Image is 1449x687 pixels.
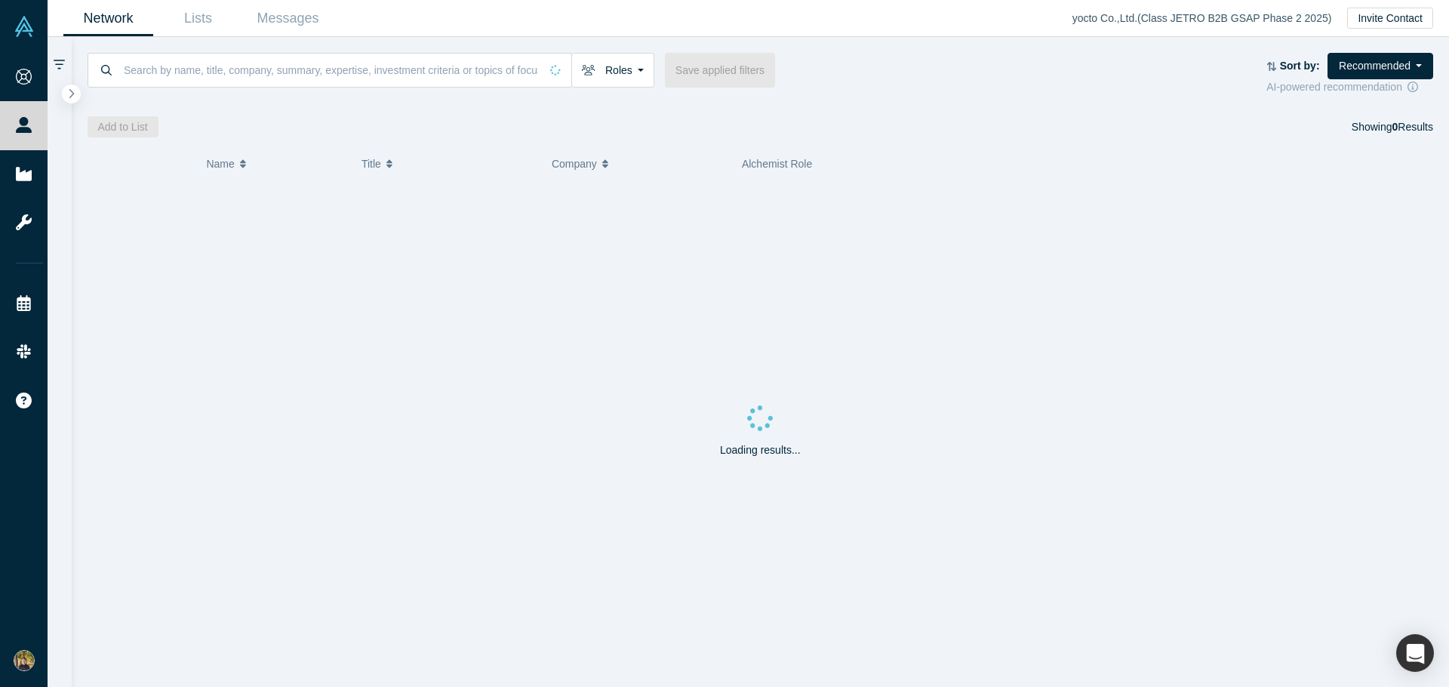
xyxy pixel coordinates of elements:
[361,148,381,180] span: Title
[63,1,153,36] a: Network
[1266,79,1433,95] div: AI-powered recommendation
[206,148,234,180] span: Name
[552,148,597,180] span: Company
[552,148,726,180] button: Company
[14,650,35,671] img: Takafumi Kawano's Account
[14,16,35,37] img: Alchemist Vault Logo
[1352,116,1433,137] div: Showing
[571,53,654,88] button: Roles
[1392,121,1433,133] span: Results
[1347,8,1433,29] button: Invite Contact
[88,116,158,137] button: Add to List
[1280,60,1320,72] strong: Sort by:
[243,1,333,36] a: Messages
[665,53,775,88] button: Save applied filters
[1392,121,1398,133] strong: 0
[361,148,536,180] button: Title
[153,1,243,36] a: Lists
[742,158,812,170] span: Alchemist Role
[1327,53,1433,79] button: Recommended
[122,52,540,88] input: Search by name, title, company, summary, expertise, investment criteria or topics of focus
[1072,11,1348,26] div: yocto Co.,Ltd. ( Class JETRO B2B GSAP Phase 2 2025 )
[206,148,346,180] button: Name
[720,442,801,458] p: Loading results...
